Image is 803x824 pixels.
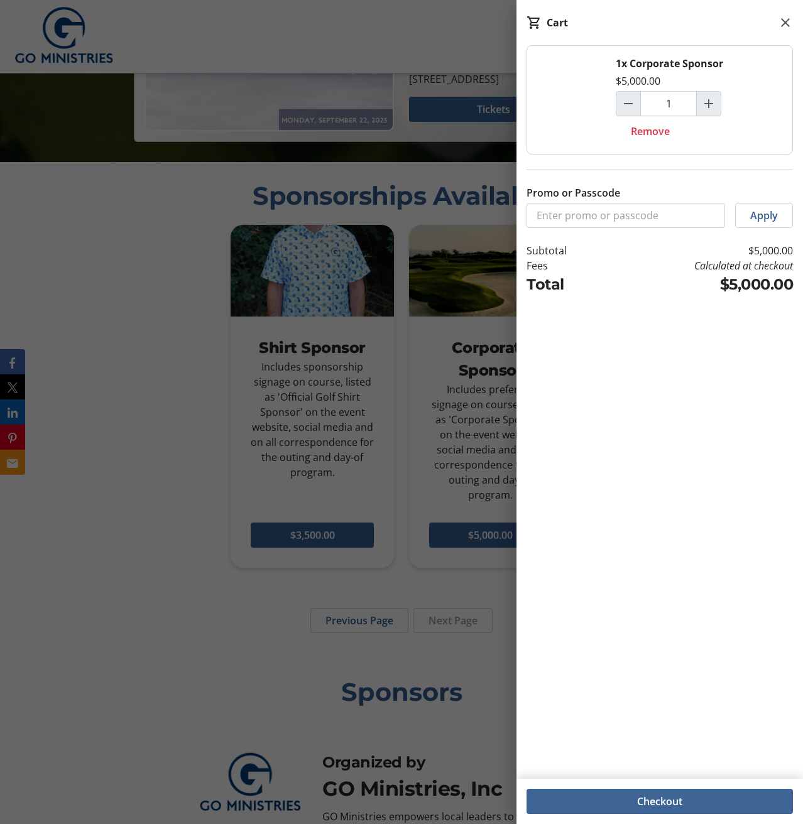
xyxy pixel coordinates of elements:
[527,273,604,296] td: Total
[527,203,725,228] input: Enter promo or passcode
[640,91,697,116] input: Corporate Sponsor Quantity
[616,119,685,144] button: Remove
[527,185,620,200] label: Promo or Passcode
[616,73,660,89] div: $5,000.00
[604,273,793,296] td: $5,000.00
[527,243,604,258] td: Subtotal
[735,203,793,228] button: Apply
[604,243,793,258] td: $5,000.00
[697,92,721,116] button: Increment by one
[631,124,670,139] span: Remove
[527,46,606,154] img: Corporate Sponsor
[527,789,793,814] button: Checkout
[750,208,778,223] span: Apply
[527,258,604,273] td: Fees
[604,258,793,273] td: Calculated at checkout
[547,15,568,30] div: Cart
[637,794,682,809] span: Checkout
[616,56,723,71] div: 1x Corporate Sponsor
[616,92,640,116] button: Decrement by one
